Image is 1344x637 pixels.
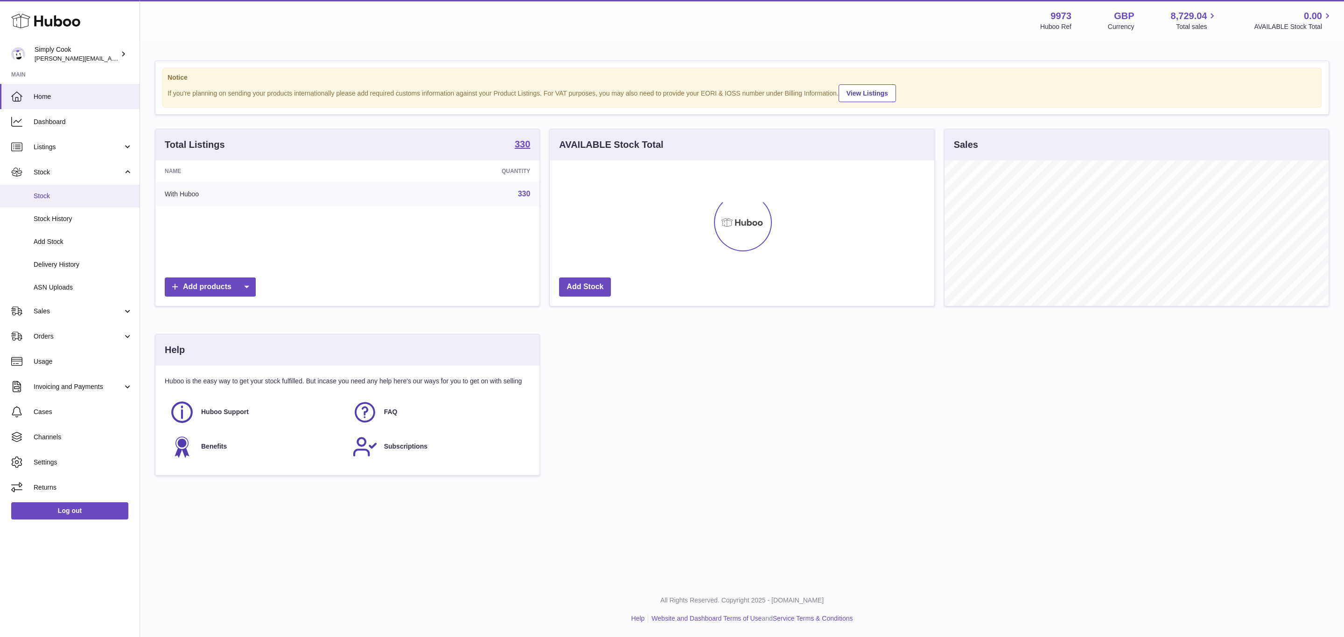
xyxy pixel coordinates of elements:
[518,190,531,198] a: 330
[384,442,427,451] span: Subscriptions
[1114,10,1134,22] strong: GBP
[1171,10,1207,22] span: 8,729.04
[34,118,133,126] span: Dashboard
[1108,22,1134,31] div: Currency
[34,92,133,101] span: Home
[1254,10,1333,31] a: 0.00 AVAILABLE Stock Total
[35,55,187,62] span: [PERSON_NAME][EMAIL_ADDRESS][DOMAIN_NAME]
[839,84,896,102] a: View Listings
[168,73,1316,82] strong: Notice
[515,139,530,149] strong: 330
[515,139,530,151] a: 330
[352,434,526,459] a: Subscriptions
[1171,10,1218,31] a: 8,729.04 Total sales
[631,615,645,622] a: Help
[1304,10,1322,22] span: 0.00
[1050,10,1071,22] strong: 9973
[352,400,526,425] a: FAQ
[1254,22,1333,31] span: AVAILABLE Stock Total
[34,408,133,416] span: Cases
[34,237,133,246] span: Add Stock
[34,168,123,177] span: Stock
[165,377,530,386] p: Huboo is the easy way to get your stock fulfilled. But incase you need any help here's our ways f...
[169,434,343,459] a: Benefits
[11,502,128,519] a: Log out
[165,138,225,151] h3: Total Listings
[559,277,611,297] a: Add Stock
[147,596,1337,605] p: All Rights Reserved. Copyright 2025 - [DOMAIN_NAME]
[384,408,398,416] span: FAQ
[1176,22,1218,31] span: Total sales
[169,400,343,425] a: Huboo Support
[155,182,358,206] td: With Huboo
[651,615,762,622] a: Website and Dashboard Terms of Use
[34,192,133,201] span: Stock
[648,614,853,623] li: and
[1040,22,1071,31] div: Huboo Ref
[34,283,133,292] span: ASN Uploads
[773,615,853,622] a: Service Terms & Conditions
[34,433,133,442] span: Channels
[358,160,539,182] th: Quantity
[954,138,978,151] h3: Sales
[559,138,663,151] h3: AVAILABLE Stock Total
[165,277,256,297] a: Add products
[34,307,123,316] span: Sales
[165,344,185,356] h3: Help
[168,83,1316,102] div: If you're planning on sending your products internationally please add required customs informati...
[34,357,133,366] span: Usage
[34,332,123,341] span: Orders
[155,160,358,182] th: Name
[34,215,133,223] span: Stock History
[34,382,123,391] span: Invoicing and Payments
[34,260,133,269] span: Delivery History
[34,458,133,467] span: Settings
[11,47,25,61] img: emma@simplycook.com
[201,408,249,416] span: Huboo Support
[201,442,227,451] span: Benefits
[35,45,119,63] div: Simply Cook
[34,483,133,492] span: Returns
[34,143,123,152] span: Listings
